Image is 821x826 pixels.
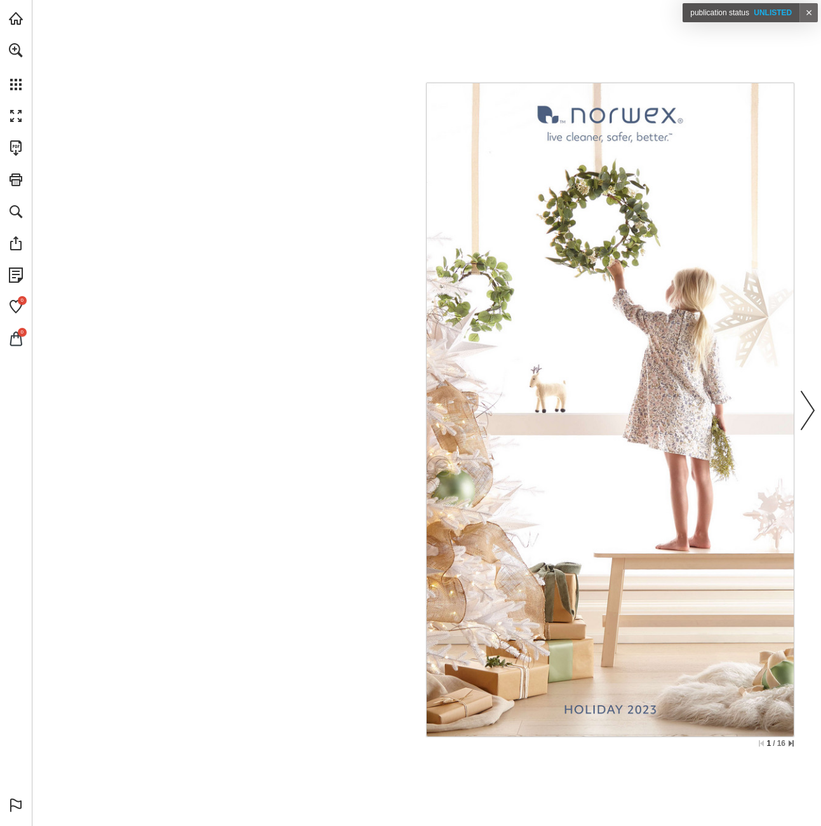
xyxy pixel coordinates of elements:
div: unlisted [683,3,799,22]
span: 1 [767,738,771,748]
span: Publication Status [690,8,749,17]
section: Publication Content - Publications PDF_Based for QA Page - desktopVS_PDF [60,83,794,736]
a: Skip to the last page [789,740,794,747]
span: Current page position is 1 of 16 [767,738,785,747]
span: 16 [777,738,785,748]
a: ✕ [799,3,818,22]
a: Skip to the first page [759,740,764,747]
span: / [771,738,777,748]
